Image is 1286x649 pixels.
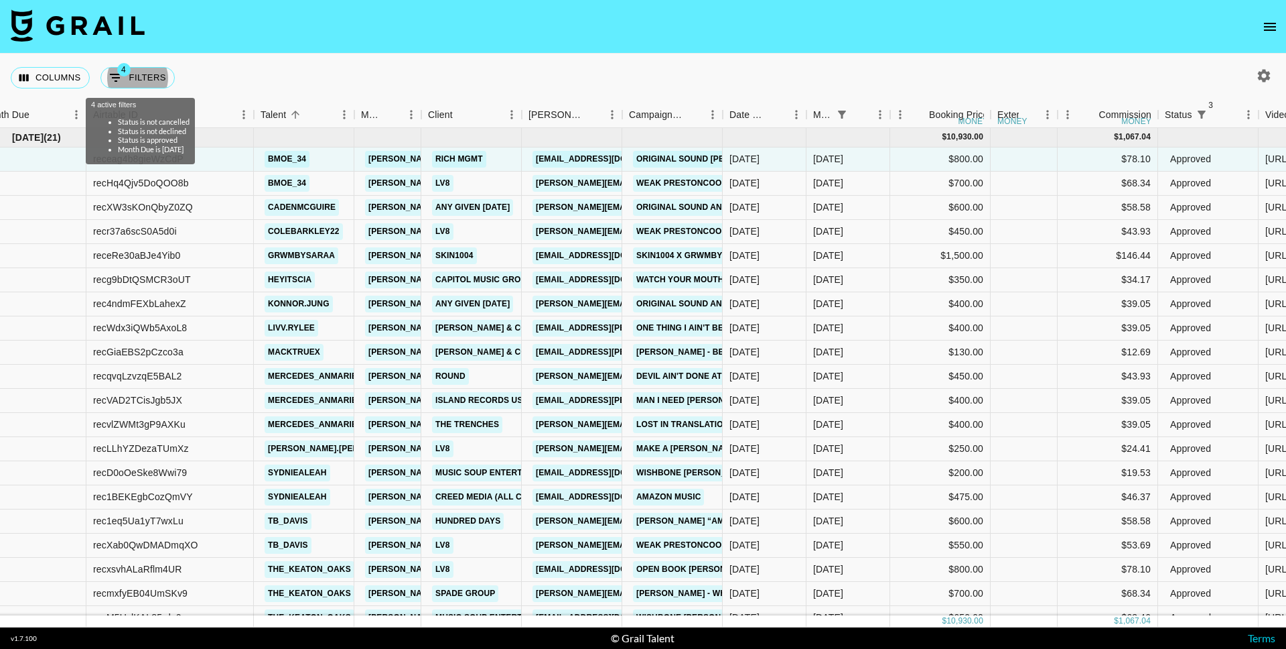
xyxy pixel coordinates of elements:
div: $146.44 [1058,244,1158,268]
div: Sep '25 [813,273,843,286]
div: $1,500.00 [890,244,991,268]
div: Sep '25 [813,490,843,504]
div: $650.00 [890,606,991,630]
div: 9/9/2025 [729,152,760,166]
button: Menu [1238,105,1259,125]
div: $800.00 [890,558,991,582]
div: Booker [522,102,622,128]
div: $46.37 [1058,485,1158,510]
a: Any given [DATE] [432,296,513,312]
div: $78.10 [1058,147,1158,172]
div: Sep '25 [813,345,843,359]
div: Campaign (Type) [629,102,684,128]
button: Menu [602,105,622,125]
a: SKIN1004 x grwmbysaraa 5 of 5 [633,247,782,264]
button: Sort [684,105,703,124]
div: money [1121,117,1151,125]
a: LV8 [432,561,453,578]
div: 1,067.04 [1119,131,1151,143]
a: [EMAIL_ADDRESS][DOMAIN_NAME] [532,609,683,626]
button: Sort [583,105,602,124]
a: heyitscia [265,272,315,288]
div: $400.00 [890,413,991,437]
div: Talent [254,102,354,128]
button: Menu [1058,105,1078,125]
li: Status is not cancelled [118,117,190,127]
div: Talent [261,102,286,128]
span: approved [1165,612,1216,623]
div: $53.69 [1058,534,1158,558]
a: [PERSON_NAME][EMAIL_ADDRESS][DOMAIN_NAME] [365,368,583,385]
div: 3 active filters [1192,105,1211,124]
div: Month Due [813,102,833,128]
div: $ [1114,615,1119,627]
a: original sound [PERSON_NAME] [633,151,782,168]
div: recxsvhALaRflm4UR [93,563,182,576]
a: [PERSON_NAME][EMAIL_ADDRESS][DOMAIN_NAME] [532,296,751,312]
div: Client [421,102,522,128]
a: mercedes_anmarie_ [265,392,365,409]
a: the_keaton_oaks [265,585,354,602]
li: Month Due is [DATE] [118,145,190,154]
button: Sort [910,105,929,124]
span: approved [1165,516,1216,526]
div: $400.00 [890,316,991,341]
a: [PERSON_NAME][EMAIL_ADDRESS][DOMAIN_NAME] [365,320,583,337]
button: Select columns [11,67,90,88]
button: Sort [1080,105,1098,124]
div: Sep '25 [813,297,843,310]
div: $800.00 [890,147,991,172]
a: [EMAIL_ADDRESS][DOMAIN_NAME] [532,489,683,506]
div: recM5UslKAL85rda0 [93,611,182,624]
span: approved [1165,588,1216,599]
a: sydniealeah [265,489,330,506]
a: Round [432,368,469,385]
button: Sort [382,105,401,124]
div: recGiaEBS2pCzco3a [93,345,184,359]
div: recqvqLzvzqE5BAL2 [93,369,182,383]
span: approved [1165,419,1216,430]
div: $475.00 [890,485,991,510]
button: Menu [334,105,354,125]
button: Sort [851,105,870,124]
span: approved [1165,178,1216,188]
a: original sound AnthonyQ. [633,199,763,216]
a: Wishbone [PERSON_NAME] [633,465,756,481]
a: [PERSON_NAME][EMAIL_ADDRESS][DOMAIN_NAME] [365,537,583,554]
a: [PERSON_NAME][EMAIL_ADDRESS][DOMAIN_NAME] [365,199,583,216]
a: [PERSON_NAME][EMAIL_ADDRESS][DOMAIN_NAME] [365,151,583,168]
button: Menu [401,105,421,125]
a: Man I Need [PERSON_NAME] [633,392,759,409]
div: $78.10 [1058,558,1158,582]
div: $450.00 [890,365,991,389]
span: approved [1165,443,1216,454]
div: v 1.7.100 [11,634,37,643]
div: 9/8/2025 [729,176,760,190]
div: $ [942,615,946,627]
a: sydniealeah [265,465,330,481]
div: $58.58 [1058,196,1158,220]
span: approved [1165,540,1216,550]
a: [EMAIL_ADDRESS][DOMAIN_NAME] [532,561,683,578]
div: $700.00 [890,172,991,196]
a: [PERSON_NAME].[PERSON_NAME] [265,440,411,457]
div: $12.69 [1058,341,1158,365]
a: [PERSON_NAME][EMAIL_ADDRESS][DOMAIN_NAME] [532,175,751,192]
a: [PERSON_NAME][EMAIL_ADDRESS][DOMAIN_NAME] [365,513,583,530]
div: Sep '25 [813,418,843,431]
div: $39.05 [1058,389,1158,413]
div: $43.93 [1058,220,1158,244]
div: recLLhYZDezaTUmXz [93,442,189,455]
a: mercedes_anmarie_ [265,416,365,433]
div: $450.00 [890,220,991,244]
a: LV8 [432,223,453,240]
a: livv.rylee [265,320,318,337]
div: recXab0QwDMADmqXO [93,538,198,552]
div: Sep '25 [813,538,843,552]
div: 8/22/2025 [729,514,760,528]
div: receRe30aBJe4Yib0 [93,249,180,262]
button: Menu [234,105,254,125]
a: Spade Group [432,585,498,602]
a: [PERSON_NAME][EMAIL_ADDRESS][DOMAIN_NAME] [365,296,583,312]
div: money [958,117,989,125]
